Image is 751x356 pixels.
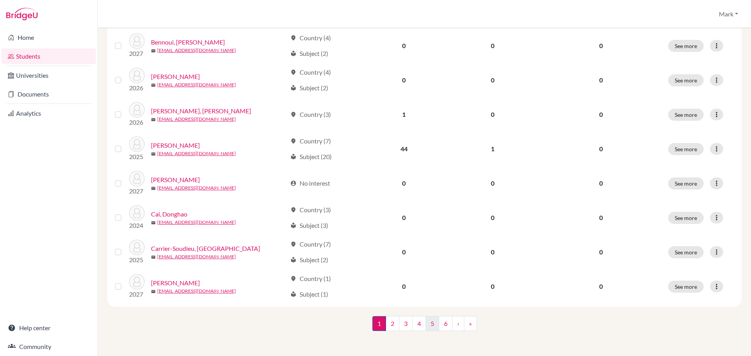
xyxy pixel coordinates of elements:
[151,278,200,288] a: [PERSON_NAME]
[290,49,328,58] div: Subject (2)
[361,63,447,97] td: 0
[715,7,742,21] button: Mark
[290,274,331,283] div: Country (1)
[543,179,659,188] p: 0
[151,220,156,225] span: mail
[668,281,704,293] button: See more
[290,257,296,263] span: local_library
[2,68,96,83] a: Universities
[290,222,296,229] span: local_library
[447,63,538,97] td: 0
[290,50,296,57] span: local_library
[151,289,156,294] span: mail
[151,244,260,253] a: Carrier-Soudieu, [GEOGRAPHIC_DATA]
[157,184,236,191] a: [EMAIL_ADDRESS][DOMAIN_NAME]
[157,253,236,260] a: [EMAIL_ADDRESS][DOMAIN_NAME]
[151,38,225,47] a: Bennoui, [PERSON_NAME]
[2,86,96,102] a: Documents
[151,117,156,122] span: mail
[543,75,659,85] p: 0
[290,291,296,297] span: local_library
[668,109,704,121] button: See more
[290,180,296,186] span: account_circle
[157,219,236,226] a: [EMAIL_ADDRESS][DOMAIN_NAME]
[372,316,477,337] nav: ...
[399,316,413,331] a: 3
[157,116,236,123] a: [EMAIL_ADDRESS][DOMAIN_NAME]
[129,255,145,265] p: 2025
[668,143,704,155] button: See more
[129,171,145,186] img: Bozzo, Massimo
[290,241,296,247] span: location_on
[290,110,331,119] div: Country (3)
[151,48,156,53] span: mail
[290,207,296,213] span: location_on
[290,152,332,161] div: Subject (20)
[668,177,704,190] button: See more
[372,316,386,331] span: 1
[129,186,145,196] p: 2027
[129,118,145,127] p: 2026
[361,200,447,235] td: 0
[151,175,200,184] a: [PERSON_NAME]
[447,269,538,304] td: 0
[361,132,447,166] td: 44
[447,29,538,63] td: 0
[129,136,145,152] img: Bozzo, Flavia
[151,83,156,88] span: mail
[464,316,477,331] a: »
[151,141,200,150] a: [PERSON_NAME]
[6,8,38,20] img: Bridge-U
[290,240,331,249] div: Country (7)
[129,221,145,230] p: 2024
[2,30,96,45] a: Home
[157,288,236,295] a: [EMAIL_ADDRESS][DOMAIN_NAME]
[157,150,236,157] a: [EMAIL_ADDRESS][DOMAIN_NAME]
[151,72,200,81] a: [PERSON_NAME]
[129,83,145,93] p: 2026
[361,97,447,132] td: 1
[290,35,296,41] span: location_on
[361,166,447,200] td: 0
[290,111,296,118] span: location_on
[668,40,704,52] button: See more
[151,209,187,219] a: Cai, Donghao
[129,102,145,118] img: Borio, Gabriel de Barcelos
[129,274,145,290] img: Caunter, Emmett
[129,68,145,83] img: Bhalerao, Nisheeta
[290,205,331,215] div: Country (3)
[129,152,145,161] p: 2025
[361,29,447,63] td: 0
[543,110,659,119] p: 0
[447,200,538,235] td: 0
[668,246,704,258] button: See more
[543,213,659,222] p: 0
[290,290,328,299] div: Subject (1)
[361,269,447,304] td: 0
[290,85,296,91] span: local_library
[361,235,447,269] td: 0
[2,48,96,64] a: Students
[157,81,236,88] a: [EMAIL_ADDRESS][DOMAIN_NAME]
[290,138,296,144] span: location_on
[543,282,659,291] p: 0
[151,106,251,116] a: [PERSON_NAME], [PERSON_NAME]
[447,235,538,269] td: 0
[447,132,538,166] td: 1
[151,186,156,191] span: mail
[452,316,464,331] a: ›
[290,221,328,230] div: Subject (3)
[447,166,538,200] td: 0
[151,152,156,156] span: mail
[426,316,439,331] a: 5
[290,33,331,43] div: Country (4)
[439,316,453,331] a: 6
[386,316,399,331] a: 2
[129,33,145,49] img: Bennoui, Hänène
[129,205,145,221] img: Cai, Donghao
[2,106,96,121] a: Analytics
[2,320,96,336] a: Help center
[129,290,145,299] p: 2027
[543,41,659,50] p: 0
[290,68,331,77] div: Country (4)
